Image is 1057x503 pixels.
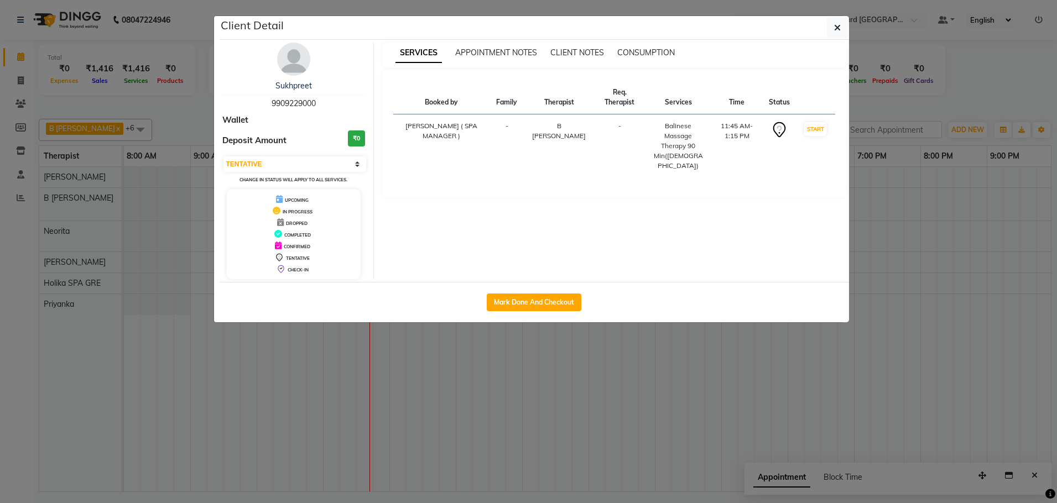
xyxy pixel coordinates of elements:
[490,114,524,178] td: -
[272,98,316,108] span: 9909229000
[487,294,581,311] button: Mark Done And Checkout
[288,267,309,273] span: CHECK-IN
[617,48,675,57] span: CONSUMPTION
[283,209,313,214] span: IN PROGRESS
[222,134,287,147] span: Deposit Amount
[711,114,762,178] td: 11:45 AM-1:15 PM
[594,114,645,178] td: -
[393,114,490,178] td: [PERSON_NAME] ( SPA MANAGER )
[455,48,537,57] span: APPOINTMENT NOTES
[711,81,762,114] th: Time
[804,122,827,136] button: START
[490,81,524,114] th: Family
[284,232,311,238] span: COMPLETED
[277,43,310,76] img: avatar
[550,48,604,57] span: CLIENT NOTES
[348,130,365,146] h3: ₹0
[285,197,309,203] span: UPCOMING
[594,81,645,114] th: Req. Therapist
[395,43,442,63] span: SERVICES
[221,17,284,34] h5: Client Detail
[286,221,308,226] span: DROPPED
[645,81,711,114] th: Services
[652,121,705,171] div: Balinese Massage Therapy 90 Min([DEMOGRAPHIC_DATA])
[762,81,796,114] th: Status
[275,81,312,91] a: Sukhpreet
[532,122,586,140] span: B [PERSON_NAME]
[222,114,248,127] span: Wallet
[284,244,310,249] span: CONFIRMED
[524,81,594,114] th: Therapist
[393,81,490,114] th: Booked by
[286,255,310,261] span: TENTATIVE
[239,177,347,182] small: Change in status will apply to all services.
